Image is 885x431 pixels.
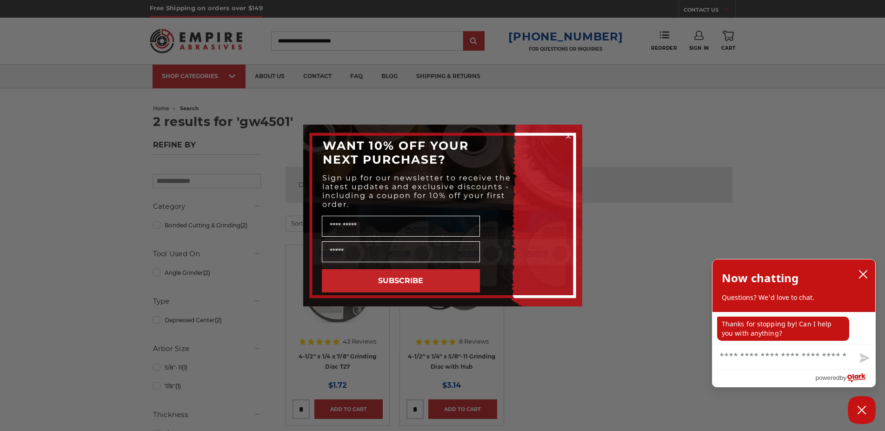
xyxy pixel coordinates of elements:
[322,269,480,292] button: SUBSCRIBE
[815,370,875,387] a: Powered by Olark
[848,396,876,424] button: Close Chatbox
[322,173,511,209] span: Sign up for our newsletter to receive the latest updates and exclusive discounts - including a co...
[852,348,875,369] button: Send message
[564,132,573,141] button: Close dialog
[856,267,871,281] button: close chatbox
[722,269,798,287] h2: Now chatting
[712,259,876,387] div: olark chatbox
[712,312,875,345] div: chat
[717,317,849,341] p: Thanks for stopping by! Can I help you with anything?
[722,293,866,302] p: Questions? We'd love to chat.
[323,139,469,166] span: WANT 10% OFF YOUR NEXT PURCHASE?
[322,241,480,262] input: Email
[815,372,839,384] span: powered
[840,372,846,384] span: by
